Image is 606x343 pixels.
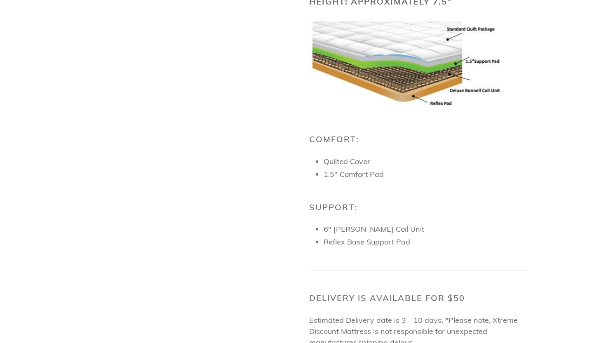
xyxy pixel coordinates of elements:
li: Reflex Base Support Pad [324,236,528,247]
li: 1.5" Comfort Pad [324,169,528,180]
li: 6" [PERSON_NAME] Coil Unit [324,223,528,235]
h2: Delivery is Available For $50 [309,293,528,303]
h2: Comfort: [309,134,528,144]
li: Quilted Cover [324,156,528,167]
h2: Support: [309,202,528,212]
